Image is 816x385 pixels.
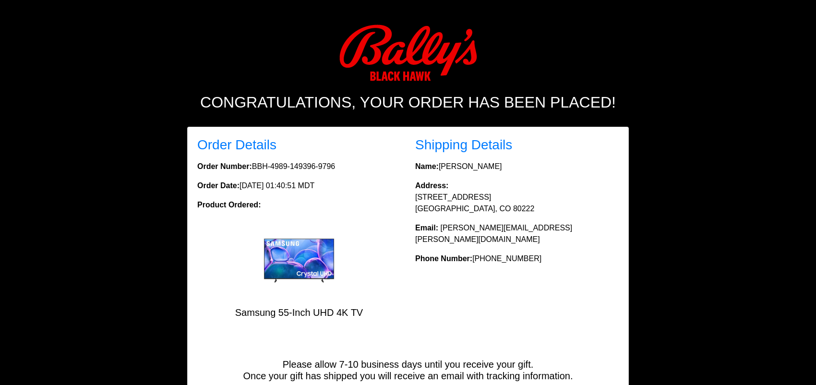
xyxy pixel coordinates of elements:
strong: Email: [415,224,438,232]
strong: Order Number: [197,162,252,170]
h5: Please allow 7-10 business days until you receive your gift. [188,359,628,370]
h5: Once your gift has shipped you will receive an email with tracking information. [188,370,628,382]
p: [STREET_ADDRESS] [GEOGRAPHIC_DATA], CO 80222 [415,180,619,215]
h3: Order Details [197,137,401,153]
strong: Product Ordered: [197,201,261,209]
p: [PHONE_NUMBER] [415,253,619,265]
p: [DATE] 01:40:51 MDT [197,180,401,192]
strong: Name: [415,162,439,170]
img: Samsung 55-Inch UHD 4K TV [261,235,337,287]
strong: Address: [415,181,448,190]
p: [PERSON_NAME] [415,161,619,172]
p: [PERSON_NAME][EMAIL_ADDRESS][PERSON_NAME][DOMAIN_NAME] [415,222,619,245]
img: Logo [338,24,478,82]
strong: Order Date: [197,181,240,190]
h3: Shipping Details [415,137,619,153]
p: BBH-4989-149396-9796 [197,161,401,172]
h5: Samsung 55-Inch UHD 4K TV [197,307,401,318]
strong: Phone Number: [415,254,472,263]
h2: Congratulations, your order has been placed! [142,93,674,111]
